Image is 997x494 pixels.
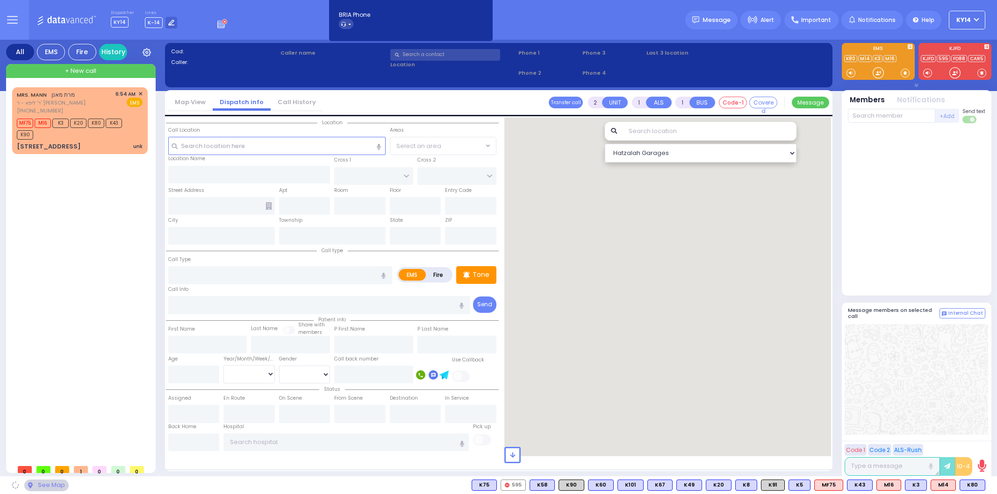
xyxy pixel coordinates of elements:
button: Code-1 [719,97,747,108]
span: 0 [36,466,50,473]
span: ר' ליפא - ר' [PERSON_NAME] [17,99,86,107]
label: Call Type [168,256,191,263]
h5: Message members on selected call [848,307,940,319]
label: Caller name [280,49,387,57]
label: Use Callback [452,356,484,364]
label: Dispatcher [111,10,134,16]
a: K80 [844,55,857,62]
span: 1 [74,466,88,473]
a: 595 [937,55,950,62]
input: Search hospital [223,433,469,451]
label: Destination [390,395,418,402]
span: Call type [317,247,348,254]
div: BLS [706,480,732,491]
div: ALS [814,480,843,491]
label: Apt [279,187,287,194]
button: KY14 [949,11,985,29]
label: Hospital [223,423,244,430]
label: ZIP [445,217,452,224]
div: BLS [472,480,497,491]
span: Phone 2 [518,69,579,77]
label: Pick up [473,423,491,430]
a: Dispatch info [213,98,271,106]
div: ALS [876,480,901,491]
span: MF75 [17,119,33,128]
label: Last 3 location [646,49,736,57]
input: Search location [623,122,796,141]
label: Cad: [171,48,278,56]
span: Location [317,119,347,126]
input: Search location here [168,137,386,155]
label: KJFD [918,46,991,53]
img: red-radio-icon.svg [505,483,509,487]
div: [STREET_ADDRESS] [17,142,81,151]
div: K90 [559,480,584,491]
div: BLS [588,480,614,491]
label: Gender [279,355,297,363]
div: Year/Month/Week/Day [223,355,275,363]
div: K75 [472,480,497,491]
label: Fire [425,269,452,281]
div: K67 [647,480,673,491]
label: En Route [223,395,245,402]
label: Floor [390,187,401,194]
div: Fire [68,44,96,60]
label: State [390,217,403,224]
a: CAR5 [968,55,985,62]
a: M16 [883,55,897,62]
div: 595 [501,480,526,491]
label: Areas [390,127,404,134]
label: Call Info [168,286,188,293]
div: K5 [789,480,811,491]
a: History [99,44,127,60]
div: EMS [37,44,65,60]
button: Message [792,97,829,108]
div: ALS [931,480,956,491]
label: Cross 1 [334,156,351,164]
span: Phone 4 [582,69,643,77]
div: K3 [905,480,927,491]
div: K80 [960,480,985,491]
div: K20 [706,480,732,491]
span: Alert [760,16,774,24]
label: Call Location [168,127,200,134]
span: מרת מאנן [51,91,75,99]
span: K43 [106,119,122,128]
a: MRS. MANN [17,91,47,99]
label: Caller: [171,58,278,66]
div: BLS [905,480,927,491]
label: Turn off text [962,115,977,124]
label: Location Name [168,155,205,162]
label: Back Home [168,423,196,430]
label: P First Name [334,325,365,333]
label: Age [168,355,178,363]
label: Street Address [168,187,204,194]
span: EMS [127,98,143,107]
a: Call History [271,98,323,106]
span: Internal Chat [948,310,983,317]
label: Location [390,61,515,69]
span: 0 [93,466,107,473]
a: FD88 [951,55,967,62]
div: MF75 [814,480,843,491]
button: Code 1 [845,444,867,456]
span: Notifications [858,16,896,24]
a: KJFD [921,55,936,62]
small: Share with [298,321,325,328]
a: M14 [858,55,872,62]
a: K3 [873,55,882,62]
label: Cross 2 [417,156,436,164]
label: P Last Name [417,325,448,333]
span: K90 [17,130,33,140]
div: K60 [588,480,614,491]
div: BLS [847,480,873,491]
span: 0 [18,466,32,473]
div: K43 [847,480,873,491]
span: Important [801,16,831,24]
span: + New call [65,66,96,76]
div: BLS [960,480,985,491]
span: K80 [88,119,104,128]
span: K20 [70,119,86,128]
span: 0 [55,466,69,473]
label: EMS [399,269,426,281]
